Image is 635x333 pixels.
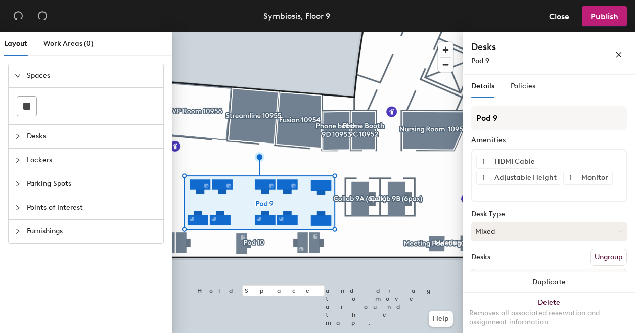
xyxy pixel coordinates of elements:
[482,157,485,167] span: 1
[564,171,577,184] button: 1
[477,171,490,184] button: 1
[43,39,94,48] span: Work Areas (0)
[15,228,21,234] span: collapsed
[15,157,21,163] span: collapsed
[27,220,157,243] span: Furnishings
[471,253,490,261] div: Desks
[490,155,539,168] div: HDMI Cable
[490,171,561,184] div: Adjustable Height
[27,64,157,87] span: Spaces
[27,196,157,219] span: Points of Interest
[8,6,28,26] button: Undo (⌘ + Z)
[471,82,494,90] span: Details
[15,73,21,79] span: expanded
[474,270,505,289] span: Name
[591,12,618,21] span: Publish
[4,39,27,48] span: Layout
[477,155,490,168] button: 1
[471,222,627,241] button: Mixed
[582,6,627,26] button: Publish
[469,309,629,327] div: Removes all associated reservation and assignment information
[13,11,23,21] span: undo
[27,125,157,148] span: Desks
[590,249,627,266] button: Ungroup
[471,136,627,145] div: Amenities
[590,270,624,289] span: Sticker
[482,173,485,183] span: 1
[15,205,21,211] span: collapsed
[32,6,53,26] button: Redo (⌘ + ⇧ + Z)
[569,173,572,183] span: 1
[15,133,21,139] span: collapsed
[511,82,535,90] span: Policies
[540,6,578,26] button: Close
[471,210,627,218] div: Desk Type
[463,272,635,293] button: Duplicate
[615,51,622,58] span: close
[471,40,582,54] h4: Desks
[429,311,453,327] button: Help
[15,181,21,187] span: collapsed
[27,172,157,196] span: Parking Spots
[263,10,330,22] div: Symbiosis, Floor 9
[549,12,569,21] span: Close
[27,149,157,172] span: Lockers
[577,171,612,184] div: Monitor
[471,57,489,65] span: Pod 9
